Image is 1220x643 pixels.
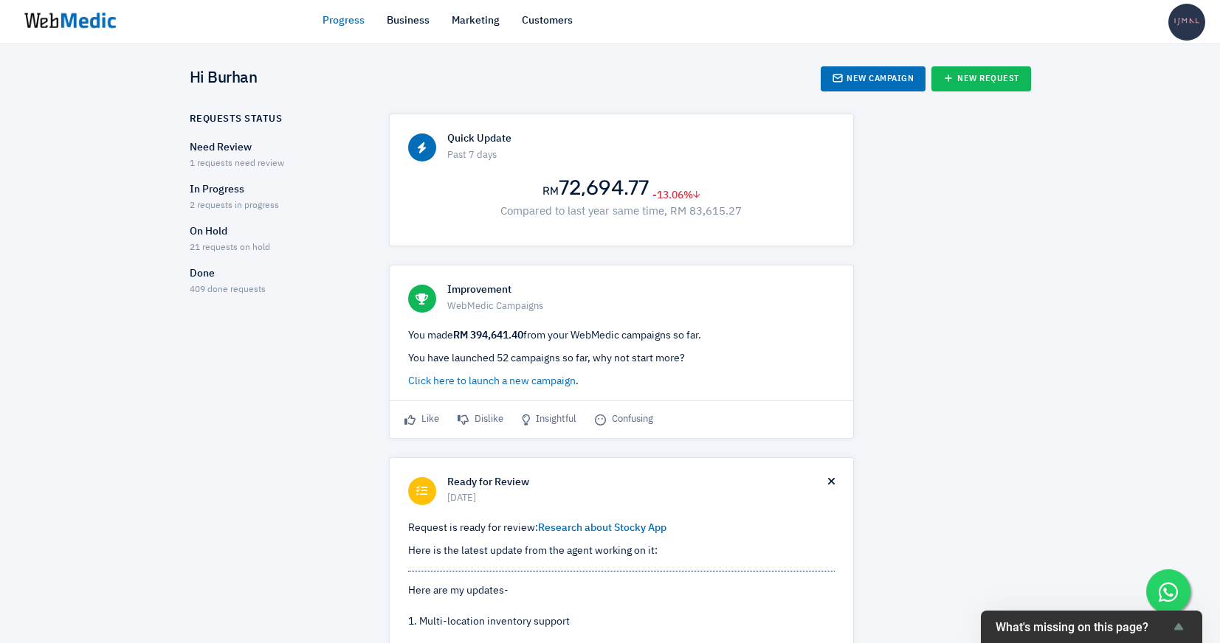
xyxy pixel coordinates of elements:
span: Dislike [458,412,503,427]
p: Compared to last year same time, RM 83,615.27 [408,204,835,220]
h2: 72,694.77 [542,177,649,200]
span: Confusing [595,412,653,427]
a: Progress [323,13,365,29]
span: WebMedic Campaigns [447,299,835,314]
a: Marketing [452,13,500,29]
p: In Progress [190,182,363,198]
span: [DATE] [447,491,828,506]
p: Done [190,266,363,282]
span: Insightful [522,412,576,427]
span: -13.06% [652,188,700,204]
span: What's missing on this page? [996,620,1170,634]
span: Past 7 days [447,148,835,163]
p: You made from your WebMedic campaigns so far. [408,328,835,344]
p: On Hold [190,224,363,240]
h6: Improvement [447,284,835,297]
a: Business [387,13,430,29]
span: Like [404,412,439,427]
a: New Request [931,66,1031,91]
span: 21 requests on hold [190,243,270,252]
h6: Quick Update [447,133,835,146]
h4: Hi Burhan [190,69,258,88]
strong: RM 394,641.40 [453,330,523,341]
p: . [408,374,835,389]
span: RM [542,184,559,198]
span: 2 requests in progress [190,201,279,210]
a: Research about Stocky App [538,523,666,533]
p: Request is ready for review: [408,521,835,536]
a: Click here to launch a new campaign [408,376,576,386]
span: 1 requests need review [190,159,284,168]
h6: Ready for Review [447,476,828,490]
p: Need Review [190,140,363,156]
a: New Campaign [821,66,926,91]
a: Customers [522,13,573,29]
span: 409 done requests [190,285,266,294]
p: You have launched 52 campaigns so far, why not start more? [408,351,835,366]
button: Show survey - What's missing on this page? [996,618,1188,636]
h6: Requests Status [190,114,283,125]
p: Here is the latest update from the agent working on it: [408,543,835,559]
